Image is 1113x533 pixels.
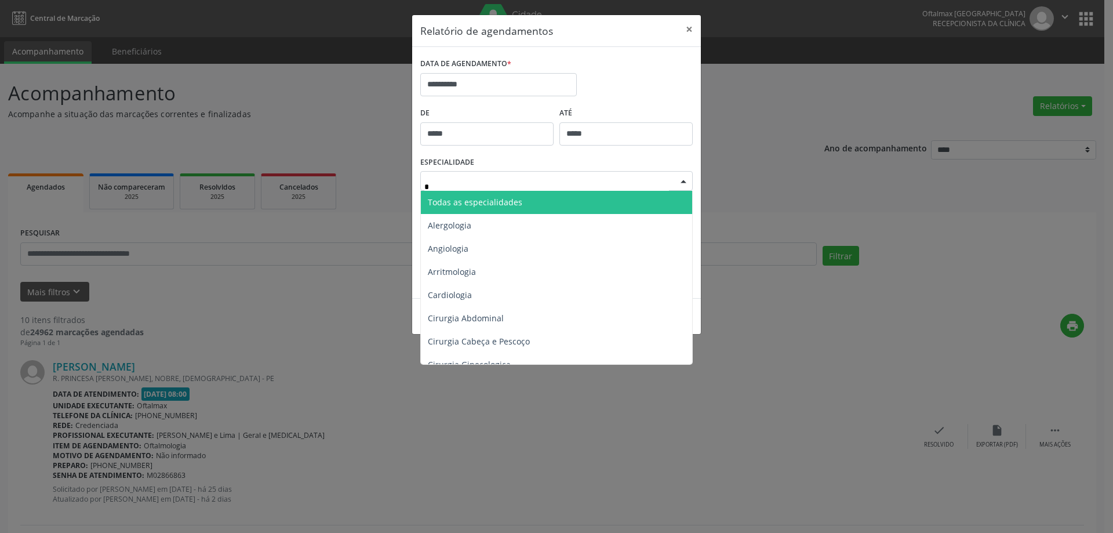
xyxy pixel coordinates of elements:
span: Angiologia [428,243,468,254]
span: Alergologia [428,220,471,231]
label: ESPECIALIDADE [420,154,474,172]
label: De [420,104,554,122]
span: Cirurgia Abdominal [428,313,504,324]
label: DATA DE AGENDAMENTO [420,55,511,73]
h5: Relatório de agendamentos [420,23,553,38]
span: Cirurgia Cabeça e Pescoço [428,336,530,347]
span: Todas as especialidades [428,197,522,208]
span: Cardiologia [428,289,472,300]
label: ATÉ [559,104,693,122]
span: Cirurgia Ginecologica [428,359,511,370]
button: Close [678,15,701,43]
span: Arritmologia [428,266,476,277]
